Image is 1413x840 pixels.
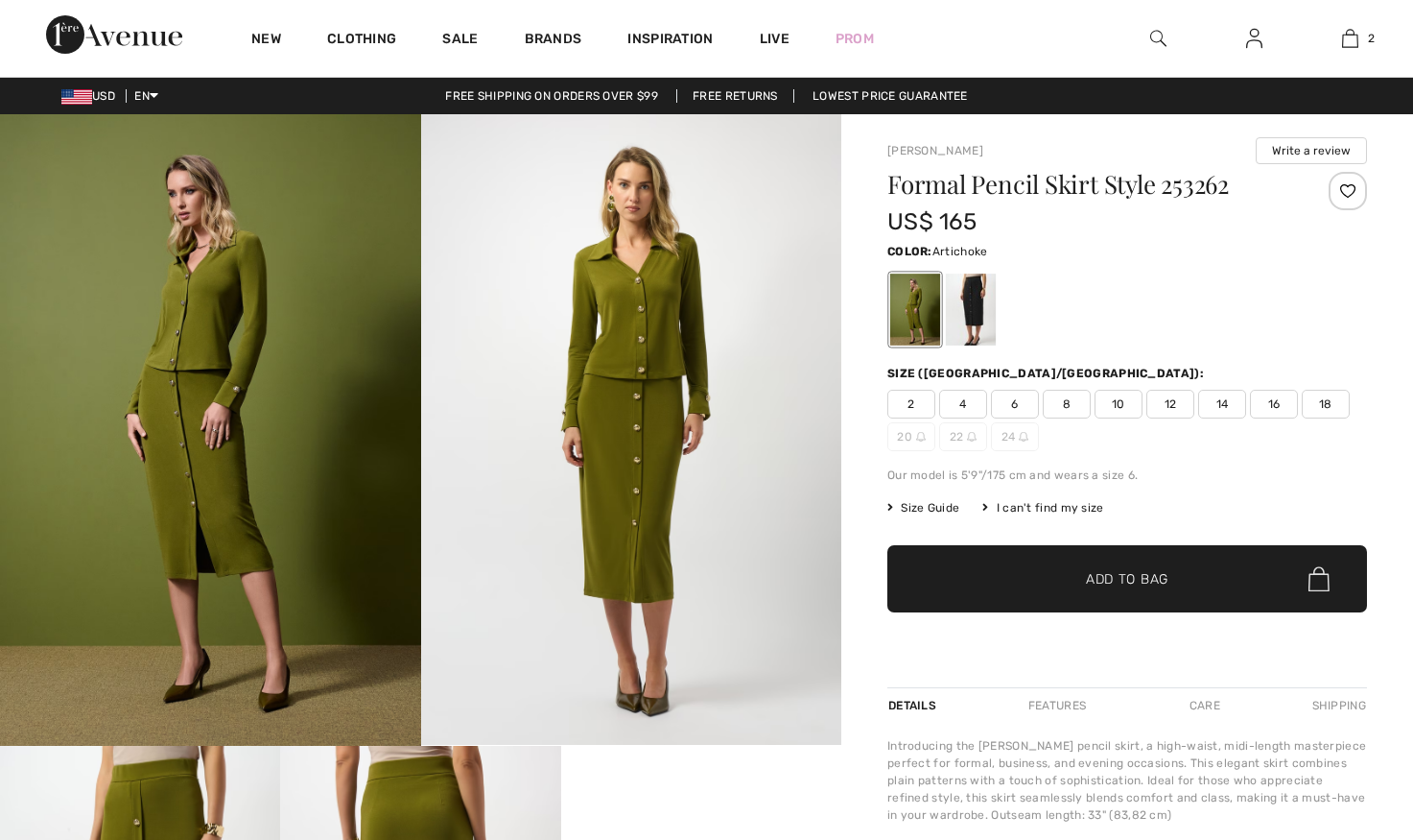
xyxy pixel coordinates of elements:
[1150,27,1166,50] img: search the website
[1012,688,1102,723] div: Features
[887,422,935,451] span: 20
[916,432,926,442] img: ring-m.svg
[967,432,977,442] img: ring-m.svg
[1043,390,1091,419] span: 8
[887,737,1367,824] div: Introducing the [PERSON_NAME] pencil skirt, a high-waist, midi-length masterpiece perfect for for...
[1250,390,1298,419] span: 16
[1019,432,1028,442] img: ring-m.svg
[1256,137,1367,164] button: Write a review
[939,422,987,451] span: 22
[1198,390,1246,419] span: 14
[1368,30,1375,47] span: 2
[890,274,940,346] div: Artichoke
[946,274,996,346] div: Black
[1342,27,1358,50] img: My Bag
[1307,688,1367,723] div: Shipping
[887,467,1367,484] div: Our model is 5'9"/175 cm and wears a size 6.
[1095,390,1142,419] span: 10
[1291,696,1394,744] iframe: Opens a widget where you can chat to one of our agents
[1246,27,1262,50] img: My Info
[991,422,1039,451] span: 24
[134,89,158,103] span: EN
[430,89,673,103] a: Free shipping on orders over $99
[887,245,932,258] span: Color:
[887,144,983,157] a: [PERSON_NAME]
[1231,27,1278,51] a: Sign In
[932,245,988,258] span: Artichoke
[421,114,842,745] img: Formal Pencil Skirt Style 253262. 2
[797,89,983,103] a: Lowest Price Guarantee
[1302,390,1350,419] span: 18
[1308,566,1330,591] img: Bag.svg
[887,208,977,235] span: US$ 165
[61,89,123,103] span: USD
[525,31,582,51] a: Brands
[1146,390,1194,419] span: 12
[1303,27,1397,50] a: 2
[887,390,935,419] span: 2
[939,390,987,419] span: 4
[46,15,182,54] img: 1ère Avenue
[887,545,1367,612] button: Add to Bag
[887,688,941,723] div: Details
[982,499,1103,516] div: I can't find my size
[991,390,1039,419] span: 6
[887,172,1287,197] h1: Formal Pencil Skirt Style 253262
[442,31,478,51] a: Sale
[1173,688,1236,723] div: Care
[251,31,281,51] a: New
[627,31,713,51] span: Inspiration
[61,89,92,105] img: US Dollar
[836,29,874,49] a: Prom
[887,499,959,516] span: Size Guide
[327,31,396,51] a: Clothing
[887,365,1208,382] div: Size ([GEOGRAPHIC_DATA]/[GEOGRAPHIC_DATA]):
[1086,569,1168,589] span: Add to Bag
[676,89,794,103] a: Free Returns
[760,29,789,49] a: Live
